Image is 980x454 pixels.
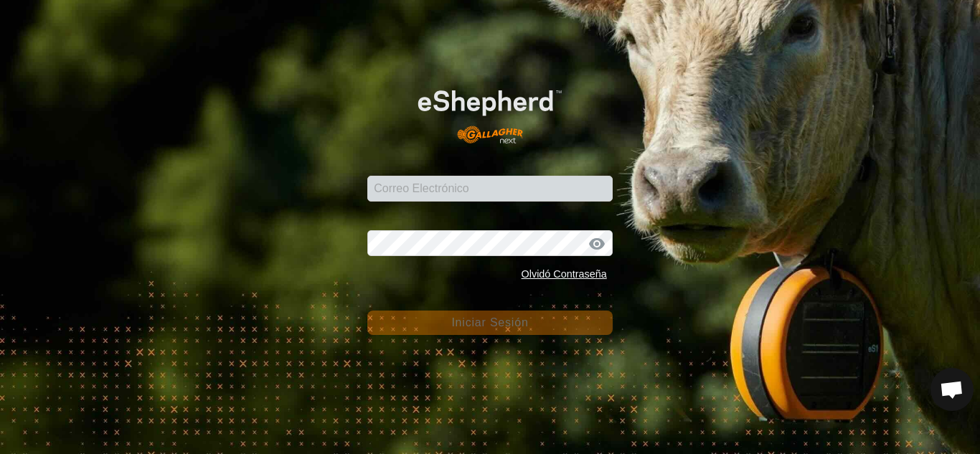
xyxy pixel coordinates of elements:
button: Iniciar Sesión [367,311,613,335]
a: Chat abierto [930,368,974,411]
span: Iniciar Sesión [451,316,528,328]
a: Olvidó Contraseña [522,268,607,280]
img: Logo de eShepherd [392,70,588,153]
input: Correo Electrónico [367,176,613,202]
